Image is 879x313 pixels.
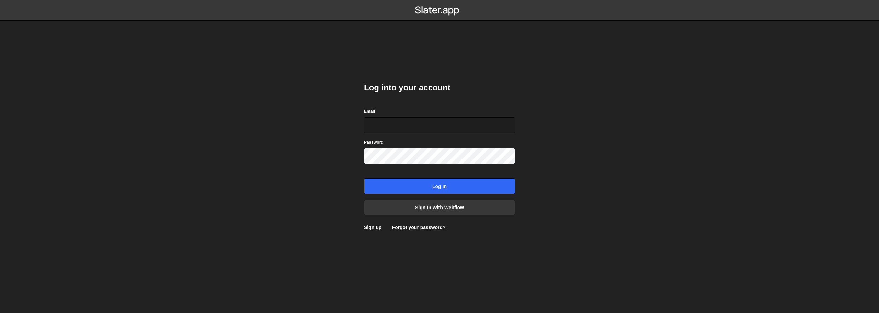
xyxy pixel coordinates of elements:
[364,178,515,194] input: Log in
[364,139,384,146] label: Password
[364,225,381,230] a: Sign up
[392,225,445,230] a: Forgot your password?
[364,82,515,93] h2: Log into your account
[364,108,375,115] label: Email
[364,200,515,215] a: Sign in with Webflow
